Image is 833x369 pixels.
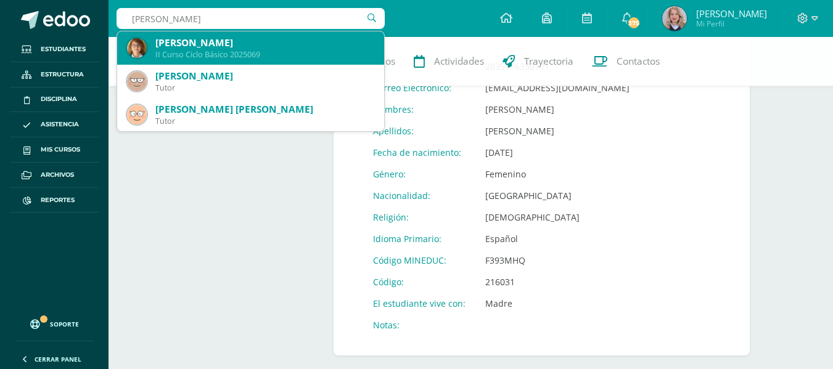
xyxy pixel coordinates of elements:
[41,94,77,104] span: Disciplina
[127,38,147,58] img: c6fbd6fde5995b0ae88c9c24d7464057.png
[363,185,475,206] td: Nacionalidad:
[662,6,687,31] img: 93377adddd9ef611e210f3399aac401b.png
[363,314,475,336] td: Notas:
[363,249,475,271] td: Código MINEDUC:
[155,83,374,93] div: Tutor
[583,37,669,86] a: Contactos
[475,77,639,99] td: [EMAIL_ADDRESS][DOMAIN_NAME]
[41,195,75,205] span: Reportes
[475,271,639,293] td: 216031
[475,228,639,249] td: Español
[10,137,99,163] a: Mis cursos
[155,36,374,49] div: [PERSON_NAME]
[35,355,81,363] span: Cerrar panel
[363,293,475,314] td: El estudiante vive con:
[127,105,147,124] img: 9b7bb35d52b4a65ab3bf9f265f061db1.png
[155,116,374,126] div: Tutor
[10,188,99,213] a: Reportes
[117,8,385,29] input: Busca un usuario...
[363,77,475,99] td: Correo Electrónico:
[696,18,767,29] span: Mi Perfil
[10,163,99,188] a: Archivos
[475,163,639,185] td: Femenino
[10,62,99,87] a: Estructura
[155,103,374,116] div: [PERSON_NAME] [PERSON_NAME]
[475,142,639,163] td: [DATE]
[155,49,374,60] div: II Curso Ciclo Básico 2025069
[363,142,475,163] td: Fecha de nacimiento:
[434,55,484,68] span: Actividades
[10,37,99,62] a: Estudiantes
[50,320,79,328] span: Soporte
[41,145,80,155] span: Mis cursos
[363,228,475,249] td: Idioma Primario:
[41,44,86,54] span: Estudiantes
[475,120,639,142] td: [PERSON_NAME]
[15,307,94,338] a: Soporte
[524,55,573,68] span: Trayectoria
[475,293,639,314] td: Madre
[10,112,99,137] a: Asistencia
[404,37,493,86] a: Actividades
[41,120,79,129] span: Asistencia
[41,70,84,79] span: Estructura
[363,206,475,228] td: Religión:
[127,71,147,91] img: a545ce3bf773821d7d4d22cb114c30a7.png
[363,163,475,185] td: Género:
[627,16,641,30] span: 375
[696,7,767,20] span: [PERSON_NAME]
[475,185,639,206] td: [GEOGRAPHIC_DATA]
[41,170,74,180] span: Archivos
[617,55,660,68] span: Contactos
[493,37,583,86] a: Trayectoria
[363,99,475,120] td: Nombres:
[10,87,99,113] a: Disciplina
[155,70,374,83] div: [PERSON_NAME]
[475,99,639,120] td: [PERSON_NAME]
[363,120,475,142] td: Apellidos:
[475,206,639,228] td: [DEMOGRAPHIC_DATA]
[475,249,639,271] td: F393MHQ
[363,271,475,293] td: Código:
